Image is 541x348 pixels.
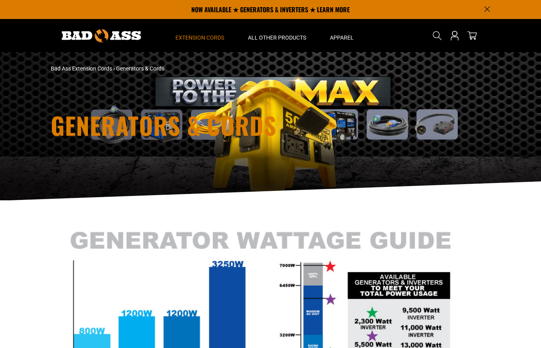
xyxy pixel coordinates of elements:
summary: Extension Cords [164,19,236,52]
summary: Search [431,29,444,42]
summary: All Other Products [236,19,318,52]
nav: breadcrumbs [51,65,340,73]
summary: Apparel [318,19,366,52]
span: Generators & Cords [116,65,164,72]
h1: Generators & Cords [51,113,340,137]
span: Extension Cords [175,34,224,41]
span: › [113,65,115,72]
span: All Other Products [248,34,306,41]
a: Bad Ass Extension Cords [51,65,112,72]
img: Bad Ass Extension Cords [62,29,141,42]
span: Apparel [330,34,354,41]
